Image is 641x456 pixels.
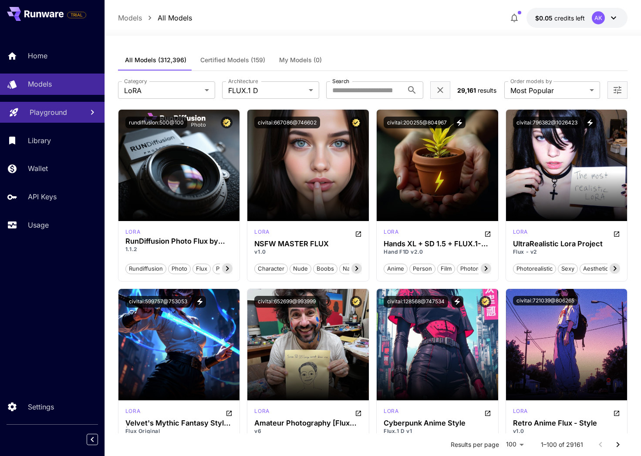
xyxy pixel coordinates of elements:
button: Open in CivitAI [484,407,491,418]
button: aesthetic [580,263,612,274]
div: FLUX.1 D [384,228,398,238]
button: civitai:652699@993999 [254,296,319,308]
span: naked [340,265,363,273]
button: boobs [313,263,337,274]
button: nude [290,263,311,274]
span: sexy [558,265,577,273]
span: character [255,265,287,273]
div: 100 [503,438,527,451]
button: person [409,263,435,274]
label: Search [332,77,349,85]
h3: UltraRealistic Lora Project [513,240,621,248]
p: Usage [28,220,49,230]
button: View trigger words [454,117,466,128]
div: FLUX.1 D [254,228,269,238]
span: $0.05 [535,14,554,22]
span: photorealistic [513,265,556,273]
button: rundiffusion [125,263,166,274]
span: All Models (312,396) [125,56,186,64]
h3: RunDiffusion Photo Flux by RunDiffusion [125,237,233,245]
div: FLUX.1 D [513,407,528,418]
label: Order models by [510,77,552,85]
span: photo [169,265,190,273]
p: lora [125,407,140,415]
button: Certified Model – Vetted for best performance and includes a commercial license. [221,117,233,128]
button: civitai:128568@747534 [384,296,448,308]
button: sexy [558,263,578,274]
button: photorealistic [457,263,500,274]
div: FLUX.1 D [125,228,140,236]
span: anime [384,265,407,273]
span: flux [193,265,210,273]
div: FLUX.1 D [254,407,269,418]
button: civitai:200255@804967 [384,117,450,128]
button: civitai:721039@806265 [513,296,578,305]
button: photo [168,263,191,274]
div: Cyberpunk Anime Style [384,419,491,427]
span: pro [213,265,228,273]
button: Open in CivitAI [613,407,620,418]
button: Certified Model – Vetted for best performance and includes a commercial license. [479,296,491,308]
a: Models [118,13,142,23]
button: Open more filters [612,85,623,96]
p: Hand F1D v2.0 [384,248,491,256]
button: View trigger words [452,296,463,308]
span: results [478,87,496,94]
button: Clear filters (2) [435,85,445,96]
nav: breadcrumb [118,13,192,23]
button: Certified Model – Vetted for best performance and includes a commercial license. [350,117,362,128]
p: Wallet [28,163,48,174]
div: AK [592,11,605,24]
span: rundiffusion [126,265,166,273]
button: Collapse sidebar [87,434,98,445]
button: flux [192,263,211,274]
p: Flux - v2 [513,248,621,256]
p: lora [384,407,398,415]
p: Playground [30,107,67,117]
span: LoRA [124,85,201,96]
h3: Velvet's Mythic Fantasy Styles | Flux + Pony + illustrious [125,419,233,427]
button: Open in CivitAI [613,228,620,238]
span: photorealistic [457,265,499,273]
p: Flux.1 D v1 [384,427,491,435]
span: credits left [554,14,585,22]
button: character [254,263,288,274]
p: API Keys [28,191,57,202]
label: Architecture [228,77,258,85]
h3: Amateur Photography [Flux Dev] [254,419,362,427]
button: naked [339,263,364,274]
a: All Models [158,13,192,23]
button: film [437,263,455,274]
h3: NSFW MASTER FLUX [254,240,362,248]
p: v1.0 [254,248,362,256]
div: FLUX.1 D [384,407,398,418]
span: boobs [314,265,337,273]
button: rundiffusion:500@100 [125,117,187,128]
p: 1–100 of 29161 [541,440,583,449]
button: photorealistic [513,263,556,274]
p: Models [28,79,52,89]
span: FLUX.1 D [228,85,305,96]
p: lora [125,228,140,236]
span: Certified Models (159) [200,56,265,64]
button: civitai:796382@1026423 [513,117,581,128]
button: civitai:599757@753053 [125,296,191,308]
span: film [438,265,455,273]
button: View trigger words [194,296,206,308]
button: Certified Model – Vetted for best performance and includes a commercial license. [350,296,362,308]
p: lora [513,228,528,236]
h3: Hands XL + SD 1.5 + FLUX.1-dev + Pony + Illustrious [384,240,491,248]
button: Open in CivitAI [484,228,491,238]
div: FLUX.1 D [513,228,528,238]
p: v6 [254,427,362,435]
h3: Retro Anime Flux - Style [513,419,621,427]
div: FLUX.1 D [125,407,140,418]
span: My Models (0) [279,56,322,64]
